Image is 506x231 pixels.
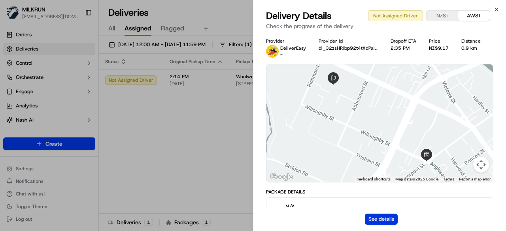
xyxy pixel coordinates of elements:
button: Map camera controls [473,157,489,173]
button: N/A [266,198,493,223]
span: Map data ©2025 Google [395,177,438,181]
img: delivereasy_logo.png [266,45,279,58]
button: NZST [427,11,458,21]
div: Provider Id [319,38,378,44]
div: Dropoff ETA [391,38,416,44]
a: Report a map error [459,177,491,181]
button: dl_32zsHPJbp92t4tXdPainERGdvPj [319,45,378,51]
div: Provider [266,38,306,44]
p: Check the progress of the delivery [266,22,493,30]
div: Distance [461,38,481,44]
span: Delivery Details [266,9,332,22]
div: Price [429,38,449,44]
img: Google [268,172,295,182]
a: Open this area in Google Maps (opens a new window) [268,172,295,182]
div: 2:35 PM [391,45,416,51]
p: DeliverEasy [280,45,306,51]
a: Terms (opens in new tab) [443,177,454,181]
div: NZ$9.17 [429,45,449,51]
button: Keyboard shortcuts [357,177,391,182]
span: - [280,51,283,58]
span: N/A [285,203,312,210]
div: Package Details [266,189,493,195]
button: See details [365,214,398,225]
button: AWST [458,11,490,21]
div: 0.9 km [461,45,481,51]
